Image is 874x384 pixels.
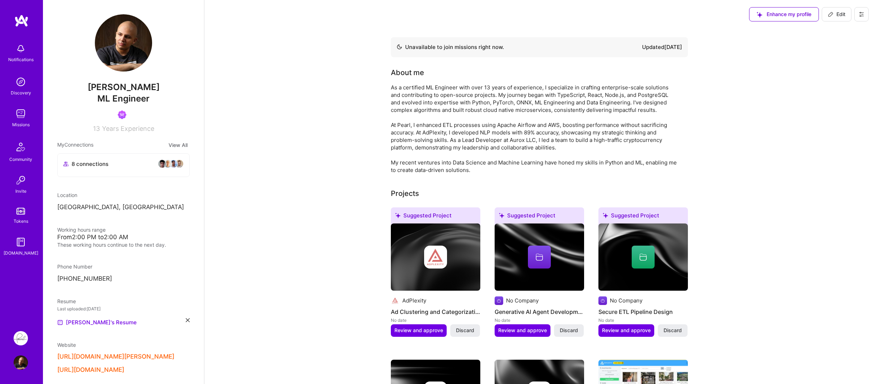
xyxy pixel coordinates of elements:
div: No date [495,316,584,324]
p: [GEOGRAPHIC_DATA], [GEOGRAPHIC_DATA] [57,203,190,212]
span: 13 [93,125,100,132]
img: Company logo [391,296,399,305]
img: cover [495,223,584,291]
img: avatar [164,159,172,168]
span: ML Engineer [97,93,150,104]
span: Review and approve [498,327,547,334]
img: Resume [57,320,63,325]
span: Resume [57,298,76,304]
img: bell [14,41,28,56]
img: User Avatar [95,14,152,72]
div: Community [9,156,32,163]
img: guide book [14,235,28,249]
i: icon SuggestedTeams [603,213,608,218]
span: Discard [456,327,474,334]
div: As a certified ML Engineer with over 13 years of experience, I specialize in crafting enterprise-... [391,84,677,174]
img: Invite [14,173,28,187]
i: icon Collaborator [63,161,69,167]
img: Pearl: ML Engineering Team [14,331,28,345]
span: 8 connections [72,160,108,168]
div: These working hours continue to the next day. [57,241,190,248]
div: Updated [DATE] [642,43,682,51]
div: Projects [391,188,419,199]
i: icon SuggestedTeams [757,12,762,18]
button: [URL][DOMAIN_NAME][PERSON_NAME] [57,353,174,360]
div: Notifications [8,56,34,63]
div: No Company [506,297,539,304]
img: avatar [158,159,166,168]
button: Edit [822,7,851,21]
img: discovery [14,75,28,89]
span: My Connections [57,141,93,149]
div: No date [391,316,480,324]
img: User Avatar [14,355,28,370]
span: Review and approve [602,327,651,334]
div: Unavailable to join missions right now. [397,43,504,51]
button: Discard [658,324,688,336]
h4: Ad Clustering and Categorization [391,307,480,316]
button: View All [166,141,190,149]
span: [PERSON_NAME] [57,82,190,93]
span: Edit [828,11,845,18]
a: User Avatar [12,355,30,370]
img: Company logo [495,296,503,305]
span: Phone Number [57,264,92,270]
i: icon SuggestedTeams [395,213,400,218]
img: Been on Mission [118,110,126,119]
img: cover [391,223,480,291]
button: Discard [450,324,480,336]
img: tokens [16,208,25,215]
div: Tokens [14,217,28,225]
button: [URL][DOMAIN_NAME] [57,366,124,374]
span: Enhance my profile [757,11,811,18]
h4: Generative AI Agent Development [495,307,584,316]
span: Discard [560,327,578,334]
button: Discard [554,324,584,336]
img: avatar [175,159,184,168]
div: From 2:00 PM to 2:00 AM [57,233,190,241]
img: cover [598,223,688,291]
img: Community [12,138,29,156]
span: Discard [664,327,682,334]
div: AdPlexity [402,297,426,304]
img: Company logo [424,246,447,269]
div: Suggested Project [495,207,584,226]
img: Availability [397,44,402,50]
div: Location [57,191,190,199]
button: Review and approve [598,324,654,336]
button: Enhance my profile [749,7,819,21]
img: Company logo [598,296,607,305]
div: No Company [610,297,642,304]
img: logo [14,14,29,27]
div: Suggested Project [391,207,480,226]
a: [PERSON_NAME]'s Resume [57,318,137,327]
button: Review and approve [495,324,550,336]
div: Invite [15,187,26,195]
p: [PHONE_NUMBER] [57,275,190,283]
span: Website [57,342,76,348]
i: icon SuggestedTeams [499,213,504,218]
span: Review and approve [394,327,443,334]
span: Years Experience [102,125,154,132]
i: icon Close [186,318,190,322]
div: Last uploaded: [DATE] [57,305,190,312]
a: Pearl: ML Engineering Team [12,331,30,345]
div: Missions [12,121,30,128]
div: Suggested Project [598,207,688,226]
img: teamwork [14,107,28,121]
div: Discovery [11,89,31,97]
button: 8 connectionsavataravataravataravatar [57,153,190,177]
div: [DOMAIN_NAME] [4,249,38,257]
span: Working hours range [57,227,106,233]
img: avatar [169,159,178,168]
h4: Secure ETL Pipeline Design [598,307,688,316]
button: Review and approve [391,324,447,336]
div: About me [391,67,424,78]
div: No date [598,316,688,324]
